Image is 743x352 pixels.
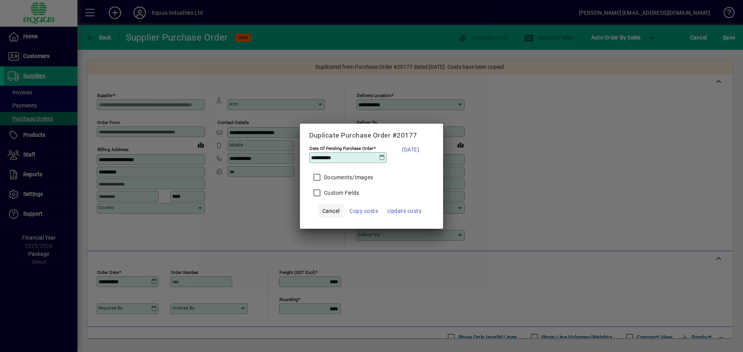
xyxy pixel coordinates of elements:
label: Documents/Images [322,173,373,181]
span: [DATE] [402,145,419,154]
label: Custom Fields [322,189,359,197]
mat-label: Date Of Pending Purchase Order [310,145,373,151]
button: [DATE] [398,143,423,156]
button: Copy costs [346,204,381,218]
button: Update costs [384,204,425,218]
span: Copy costs [349,206,378,216]
button: Cancel [318,204,343,218]
h5: Duplicate Purchase Order #20177 [309,131,434,139]
span: Cancel [322,206,340,216]
span: Update costs [387,206,421,216]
